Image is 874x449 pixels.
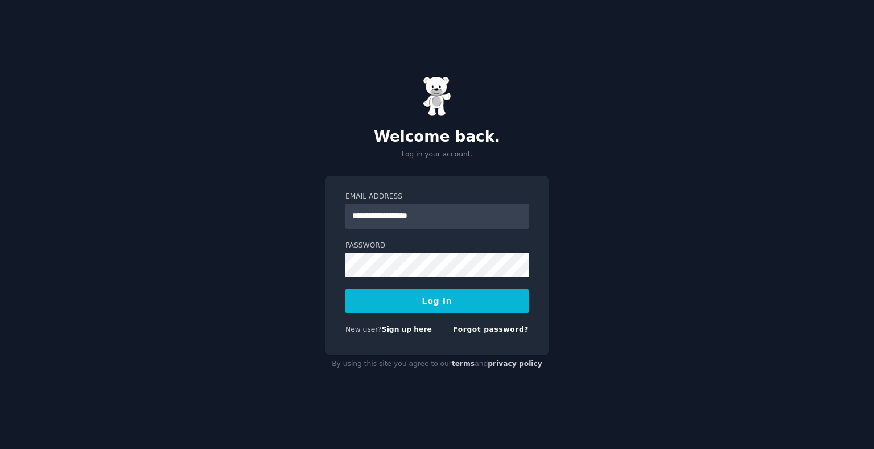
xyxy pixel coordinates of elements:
[345,241,529,251] label: Password
[452,360,475,368] a: terms
[325,150,549,160] p: Log in your account.
[325,355,549,373] div: By using this site you agree to our and
[345,289,529,313] button: Log In
[382,326,432,333] a: Sign up here
[423,76,451,116] img: Gummy Bear
[488,360,542,368] a: privacy policy
[345,326,382,333] span: New user?
[325,128,549,146] h2: Welcome back.
[345,192,529,202] label: Email Address
[453,326,529,333] a: Forgot password?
